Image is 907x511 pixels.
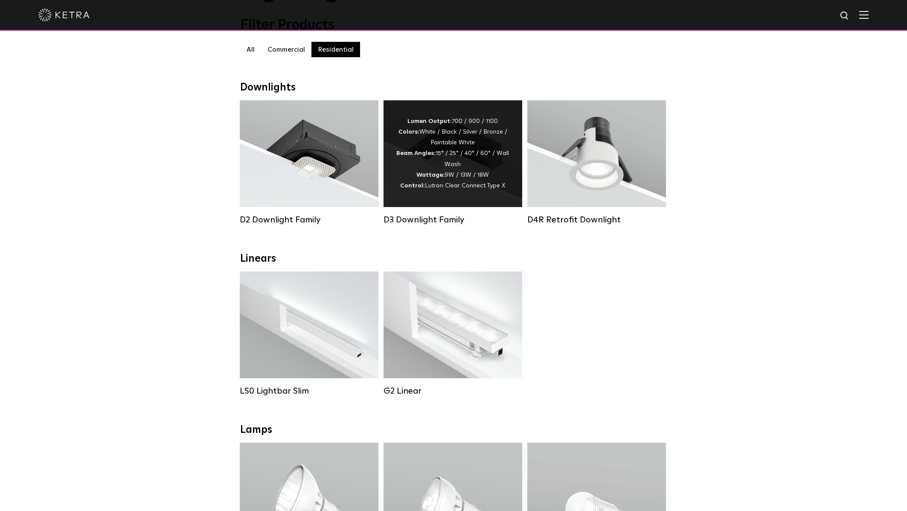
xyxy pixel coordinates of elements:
[384,272,522,395] a: G2 Linear Lumen Output:400 / 700 / 1000Colors:WhiteBeam Angles:Flood / [GEOGRAPHIC_DATA] / Narrow...
[527,100,666,224] a: D4R Retrofit Downlight Lumen Output:800Colors:White / BlackBeam Angles:15° / 25° / 40° / 60°Watta...
[240,215,378,225] div: D2 Downlight Family
[240,100,378,224] a: D2 Downlight Family Lumen Output:1200Colors:White / Black / Gloss Black / Silver / Bronze / Silve...
[407,118,452,124] strong: Lumen Output:
[240,253,667,265] div: Linears
[527,215,666,225] div: D4R Retrofit Downlight
[240,424,667,436] div: Lamps
[384,100,522,224] a: D3 Downlight Family Lumen Output:700 / 900 / 1100Colors:White / Black / Silver / Bronze / Paintab...
[240,42,261,57] label: All
[416,172,445,178] strong: Wattage:
[240,272,378,395] a: LS0 Lightbar Slim Lumen Output:200 / 350Colors:White / BlackControl:X96 Controller
[400,183,425,189] strong: Control:
[396,116,509,191] div: 700 / 900 / 1100 White / Black / Silver / Bronze / Paintable White 15° / 25° / 40° / 60° / Wall W...
[859,11,869,19] img: Hamburger%20Nav.svg
[425,183,505,189] span: Lutron Clear Connect Type X
[384,215,522,225] div: D3 Downlight Family
[38,9,90,21] img: ketra-logo-2019-white
[840,11,850,21] img: search icon
[396,150,436,156] strong: Beam Angles:
[240,386,378,396] div: LS0 Lightbar Slim
[398,129,419,135] strong: Colors:
[384,386,522,396] div: G2 Linear
[261,42,311,57] label: Commercial
[311,42,360,57] label: Residential
[240,82,667,94] div: Downlights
